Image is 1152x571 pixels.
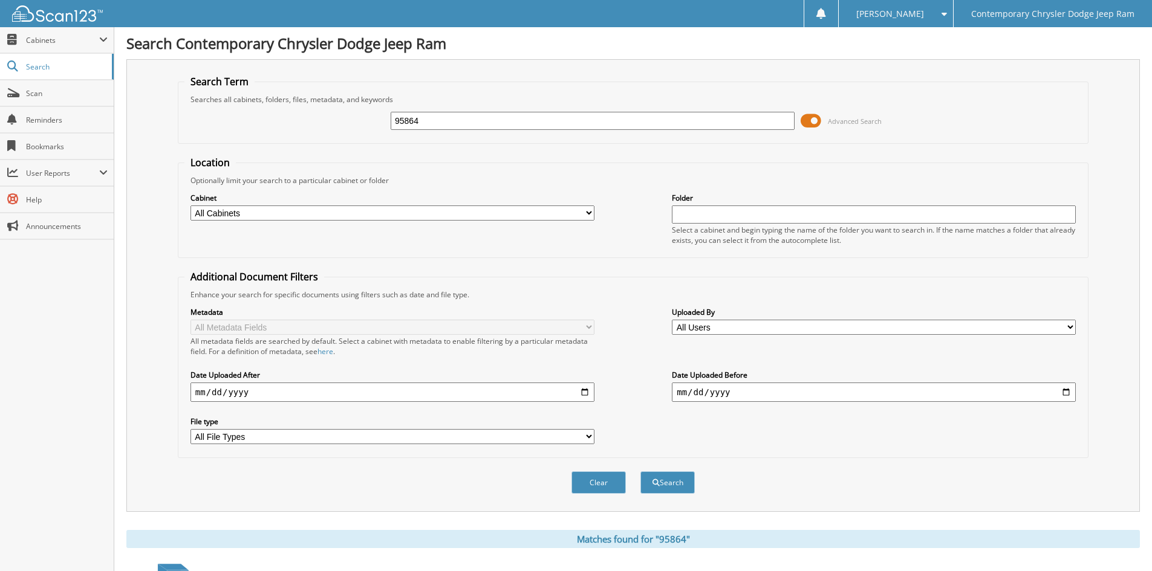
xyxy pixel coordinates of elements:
h1: Search Contemporary Chrysler Dodge Jeep Ram [126,33,1140,53]
label: Metadata [190,307,594,317]
input: start [190,382,594,402]
label: Date Uploaded Before [672,370,1076,380]
span: Announcements [26,221,108,231]
div: Optionally limit your search to a particular cabinet or folder [184,175,1082,185]
button: Search [640,471,695,494]
label: Cabinet [190,193,594,203]
span: Help [26,195,108,205]
label: File type [190,416,594,427]
div: Searches all cabinets, folders, files, metadata, and keywords [184,94,1082,105]
img: scan123-logo-white.svg [12,5,103,22]
legend: Additional Document Filters [184,270,324,283]
div: Matches found for "95864" [126,530,1140,548]
iframe: Chat Widget [1092,513,1152,571]
span: Scan [26,88,108,98]
label: Uploaded By [672,307,1076,317]
input: end [672,382,1076,402]
div: All metadata fields are searched by default. Select a cabinet with metadata to enable filtering b... [190,336,594,356]
span: Contemporary Chrysler Dodge Jeep Ram [971,10,1134,18]
button: Clear [571,471,626,494]
legend: Search Term [184,75,255,88]
label: Folder [672,193,1076,203]
span: Advanced Search [828,117,882,126]
span: User Reports [26,168,99,178]
span: Cabinets [26,35,99,45]
div: Enhance your search for specific documents using filters such as date and file type. [184,289,1082,300]
span: Reminders [26,115,108,125]
div: Select a cabinet and begin typing the name of the folder you want to search in. If the name match... [672,225,1076,245]
label: Date Uploaded After [190,370,594,380]
span: Bookmarks [26,141,108,152]
span: [PERSON_NAME] [856,10,924,18]
legend: Location [184,156,236,169]
a: here [317,346,333,356]
span: Search [26,62,106,72]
